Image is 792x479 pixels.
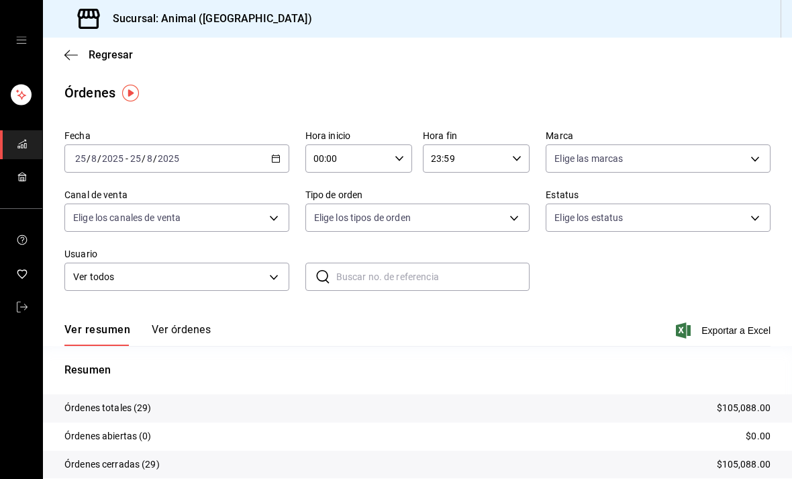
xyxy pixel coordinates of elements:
span: - [126,153,128,164]
label: Hora inicio [305,131,412,140]
span: Elige las marcas [554,152,623,165]
span: / [153,153,157,164]
label: Estatus [546,190,771,200]
span: / [97,153,101,164]
input: ---- [157,153,180,164]
p: Órdenes cerradas (29) [64,458,160,472]
label: Usuario [64,249,289,259]
input: Buscar no. de referencia [336,263,530,290]
p: Resumen [64,362,771,378]
label: Marca [546,131,771,140]
img: Tooltip marker [122,85,139,101]
span: Ver todos [73,270,264,284]
span: / [142,153,146,164]
button: Regresar [64,48,133,61]
span: Elige los estatus [554,211,623,224]
button: Ver resumen [64,323,130,346]
p: $0.00 [746,429,771,443]
label: Fecha [64,131,289,140]
input: ---- [101,153,124,164]
input: -- [75,153,87,164]
input: -- [91,153,97,164]
input: -- [146,153,153,164]
p: Órdenes totales (29) [64,401,152,415]
h3: Sucursal: Animal ([GEOGRAPHIC_DATA]) [102,11,312,27]
p: $105,088.00 [717,458,771,472]
label: Canal de venta [64,190,289,200]
button: Exportar a Excel [679,322,771,339]
span: Regresar [89,48,133,61]
span: Elige los canales de venta [73,211,181,224]
label: Hora fin [423,131,530,140]
span: / [87,153,91,164]
p: Órdenes abiertas (0) [64,429,152,443]
span: Elige los tipos de orden [314,211,411,224]
button: Ver órdenes [152,323,211,346]
button: open drawer [16,35,27,46]
div: Órdenes [64,83,115,103]
input: -- [130,153,142,164]
div: navigation tabs [64,323,211,346]
p: $105,088.00 [717,401,771,415]
label: Tipo de orden [305,190,530,200]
